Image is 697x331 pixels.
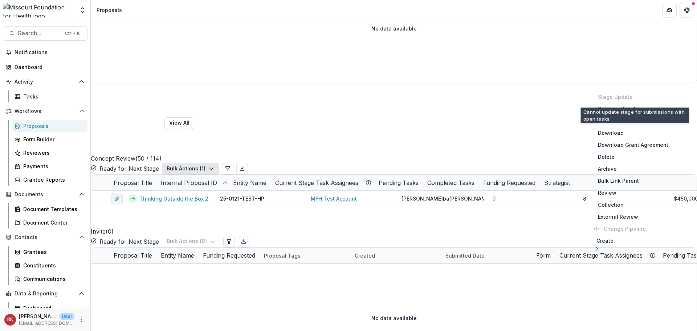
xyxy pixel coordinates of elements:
div: Proposal Title [109,251,156,260]
p: [EMAIL_ADDRESS][DOMAIN_NAME] [19,320,74,327]
div: Created [350,252,379,259]
div: Internal Proposal ID [156,175,229,190]
a: Constituents [12,259,87,271]
div: Funding Requested [199,248,260,263]
h2: Concept Review ( 50 / 114 ) [91,83,162,163]
div: Current Stage Task Assignees [271,175,374,190]
nav: breadcrumb [94,5,125,15]
button: Notifications [3,47,87,58]
p: No data available [371,314,417,322]
div: Pending Tasks [374,178,423,187]
a: Tasks [12,90,87,102]
span: Workflows [15,108,76,114]
div: Dashboard [15,63,82,71]
div: Proposal Title [109,178,156,187]
div: Grantees [23,248,82,256]
div: Funding Requested [479,178,540,187]
span: Activity [15,79,76,85]
div: Entity Name [156,251,199,260]
div: Created [350,248,441,263]
div: Proposal Title [109,248,156,263]
a: Grantee Reports [12,174,87,186]
div: Tasks [23,93,82,100]
div: Ctrl + K [64,29,81,37]
span: Data & Reporting [15,291,76,297]
a: Thinking Outside the Box 2 [139,195,208,202]
a: Document Templates [12,203,87,215]
div: Proposals [97,6,122,14]
span: Contacts [15,234,76,241]
button: Edit table settings [223,236,235,247]
svg: sorted ascending [222,180,228,186]
div: Constituents [23,262,82,269]
div: Payments [23,162,82,170]
h2: Invite ( 0 ) [91,204,114,236]
span: 8 [583,195,586,202]
span: Notifications [15,49,85,56]
div: Proposal Title [109,175,156,190]
button: Ready for Next Stage [91,164,159,173]
span: 0 [492,195,496,202]
div: Pending Tasks [374,175,423,190]
div: Grantee Reports [23,176,82,183]
a: Dashboard [12,302,87,314]
a: MFH Test Account [311,195,357,202]
p: Create [596,237,614,245]
div: Current Stage Task Assignees [555,251,647,260]
span: Search... [18,30,61,37]
a: Reviewers [12,147,87,159]
div: Entity Name [156,248,199,263]
div: Completed Tasks [423,175,479,190]
div: Current Stage Task Assignees [555,248,659,263]
button: Edit table settings [222,163,233,174]
div: Strategist [540,175,574,190]
div: Dashboard [23,304,82,312]
button: Ready for Next Stage [91,237,159,246]
p: No data available [371,25,417,32]
div: Entity Name [229,175,271,190]
div: Submitted Date [441,248,532,263]
img: Missouri Foundation for Health logo [3,3,74,17]
div: Entity Name [229,178,271,187]
button: Open Contacts [3,231,87,243]
a: Proposals [12,120,87,132]
button: Open Workflows [3,105,87,117]
a: Dashboard [3,61,87,73]
button: Open entity switcher [77,3,87,17]
button: Export table data [236,163,248,174]
button: Search... [3,26,87,41]
div: Current Stage Task Assignees [271,178,363,187]
button: edit [111,193,123,205]
div: Funding Requested [479,175,540,190]
div: Proposal Tags [260,248,350,263]
button: Open Data & Reporting [3,288,87,299]
a: Form Builder [12,133,87,145]
div: Communications [23,275,82,283]
div: Form [532,248,555,263]
button: Bulk Actions (1) [162,163,219,174]
p: [PERSON_NAME] [19,312,57,320]
div: Submitted Date [441,252,489,259]
p: User [60,313,74,320]
div: Document Center [23,219,82,226]
div: Proposal Tags [260,252,305,259]
button: Open Activity [3,76,87,88]
a: Payments [12,160,87,172]
div: Document Templates [23,205,82,213]
button: Open Documents [3,189,87,200]
button: Partners [662,3,677,17]
a: Document Center [12,217,87,229]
